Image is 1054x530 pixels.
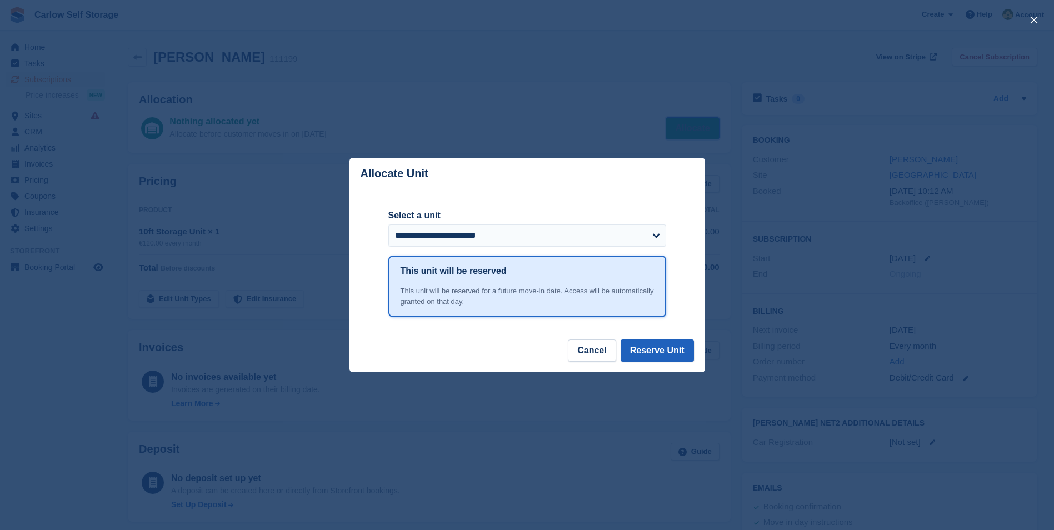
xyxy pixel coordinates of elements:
div: This unit will be reserved for a future move-in date. Access will be automatically granted on tha... [401,286,654,307]
label: Select a unit [388,209,666,222]
button: Reserve Unit [621,339,694,362]
button: close [1025,11,1043,29]
p: Allocate Unit [361,167,428,180]
button: Cancel [568,339,616,362]
h1: This unit will be reserved [401,264,507,278]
